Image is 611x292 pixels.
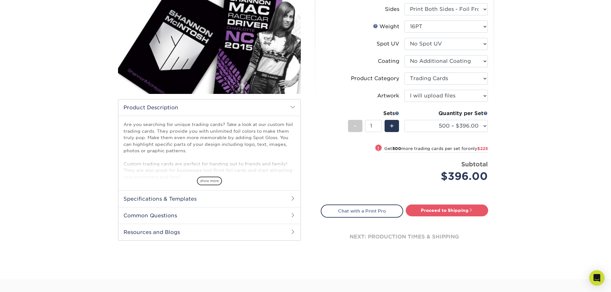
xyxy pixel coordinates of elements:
small: Get more trading cards per set for [384,146,488,153]
div: Sides [385,5,399,13]
span: $225 [477,146,488,151]
span: ! [378,145,379,152]
div: Sets [348,110,399,117]
div: Quantity per Set [404,110,488,117]
div: Coating [378,57,399,65]
a: Proceed to Shipping [406,204,488,216]
div: Weight [373,23,399,30]
div: Product Category [351,75,399,82]
h2: Resources and Blogs [118,224,301,240]
p: Are you searching for unique trading cards? Take a look at our custom foil trading cards. They pr... [123,121,295,180]
span: - [354,121,357,131]
div: $396.00 [409,169,488,184]
div: Artwork [377,92,399,100]
strong: Subtotal [461,161,488,168]
h2: Product Description [118,99,301,116]
div: Spot UV [377,40,399,48]
span: + [390,121,394,131]
strong: 500 [392,146,401,151]
h2: Common Questions [118,207,301,224]
h2: Specifications & Templates [118,190,301,207]
div: next: production times & shipping [321,218,488,256]
span: show more [197,177,222,185]
a: Chat with a Print Pro [321,204,403,217]
span: only [468,146,488,151]
div: Open Intercom Messenger [589,270,605,286]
